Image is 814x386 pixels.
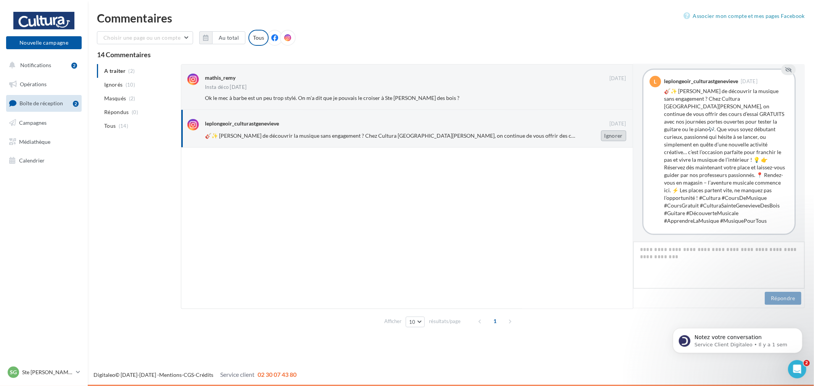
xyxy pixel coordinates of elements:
[97,12,805,24] div: Commentaires
[6,36,82,49] button: Nouvelle campagne
[19,100,63,106] span: Boîte de réception
[71,63,77,69] div: 2
[19,119,47,126] span: Campagnes
[804,360,810,366] span: 2
[788,360,806,378] iframe: Intercom live chat
[129,95,135,101] span: (2)
[220,371,255,378] span: Service client
[20,62,51,68] span: Notifications
[384,318,401,325] span: Afficher
[20,81,47,87] span: Opérations
[199,31,245,44] button: Au total
[609,75,626,82] span: [DATE]
[93,372,297,378] span: © [DATE]-[DATE] - - -
[104,108,129,116] span: Répondus
[5,115,83,131] a: Campagnes
[104,95,126,102] span: Masqués
[5,76,83,92] a: Opérations
[664,87,788,225] div: 🎸✨ [PERSON_NAME] de découvrir la musique sans engagement ? Chez Cultura [GEOGRAPHIC_DATA][PERSON_...
[93,372,115,378] a: Digitaleo
[6,365,82,380] a: SG Ste [PERSON_NAME] des Bois
[664,79,738,84] div: leplongeoir_culturastgenevieve
[19,138,50,145] span: Médiathèque
[741,79,758,84] span: [DATE]
[406,317,425,327] button: 10
[196,372,213,378] a: Crédits
[159,372,182,378] a: Mentions
[104,122,116,130] span: Tous
[429,318,461,325] span: résultats/page
[212,31,245,44] button: Au total
[684,11,805,21] a: Associer mon compte et mes pages Facebook
[258,371,297,378] span: 02 30 07 43 80
[104,81,123,88] span: Ignorés
[609,121,626,127] span: [DATE]
[119,123,128,129] span: (14)
[5,57,80,73] button: Notifications 2
[5,95,83,111] a: Boîte de réception2
[248,30,269,46] div: Tous
[489,315,501,327] span: 1
[205,95,459,101] span: Ok le mec à barbe est un peu trop stylé. On m'a dit que je pouvais le croiser à Ste [PERSON_NAME]...
[103,34,181,41] span: Choisir une page ou un compte
[409,319,416,325] span: 10
[5,153,83,169] a: Calendrier
[5,134,83,150] a: Médiathèque
[132,109,138,115] span: (0)
[10,368,17,376] span: SG
[601,130,626,141] button: Ignorer
[97,31,193,44] button: Choisir une page ou un compte
[205,74,235,82] div: mathis_remy
[661,312,814,365] iframe: Intercom notifications message
[205,120,279,127] div: leplongeoir_culturastgenevieve
[205,85,247,90] div: Insta déco [DATE]
[126,82,135,88] span: (10)
[765,292,801,305] button: Répondre
[73,101,79,107] div: 2
[19,157,45,164] span: Calendrier
[654,78,657,85] span: l
[184,372,194,378] a: CGS
[97,51,805,58] div: 14 Commentaires
[22,368,73,376] p: Ste [PERSON_NAME] des Bois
